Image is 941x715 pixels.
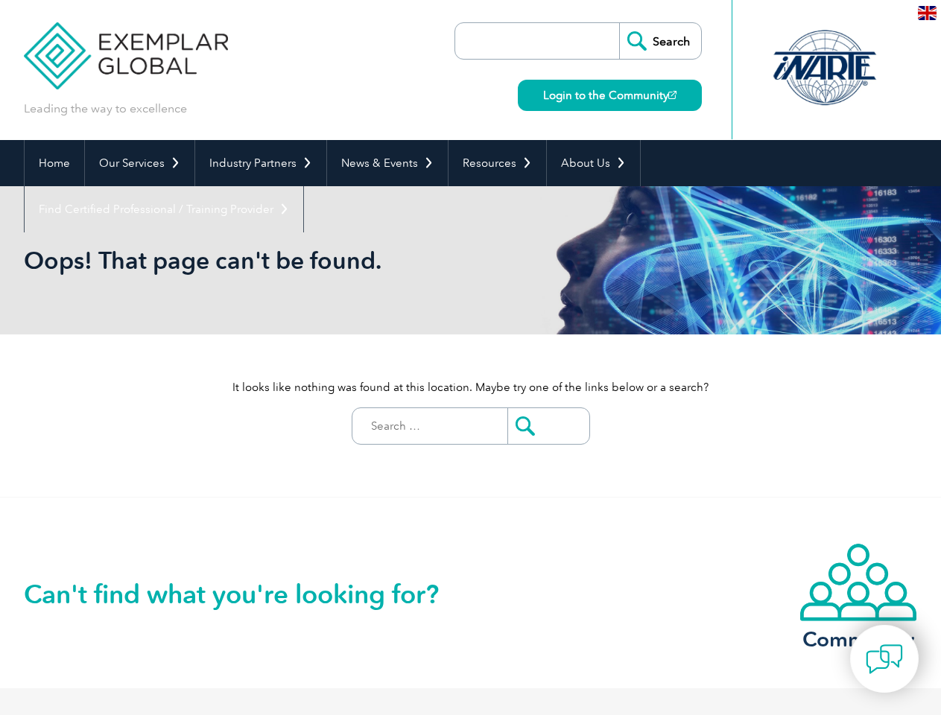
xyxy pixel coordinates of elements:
[507,408,589,444] input: Submit
[799,542,918,623] img: icon-community.webp
[799,630,918,649] h3: Community
[24,582,471,606] h2: Can't find what you're looking for?
[799,542,918,649] a: Community
[24,246,596,275] h1: Oops! That page can't be found.
[619,23,701,59] input: Search
[327,140,448,186] a: News & Events
[25,186,303,232] a: Find Certified Professional / Training Provider
[85,140,194,186] a: Our Services
[668,91,677,99] img: open_square.png
[25,140,84,186] a: Home
[24,101,187,117] p: Leading the way to excellence
[866,641,903,678] img: contact-chat.png
[449,140,546,186] a: Resources
[518,80,702,111] a: Login to the Community
[918,6,937,20] img: en
[24,379,918,395] p: It looks like nothing was found at this location. Maybe try one of the links below or a search?
[547,140,640,186] a: About Us
[195,140,326,186] a: Industry Partners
